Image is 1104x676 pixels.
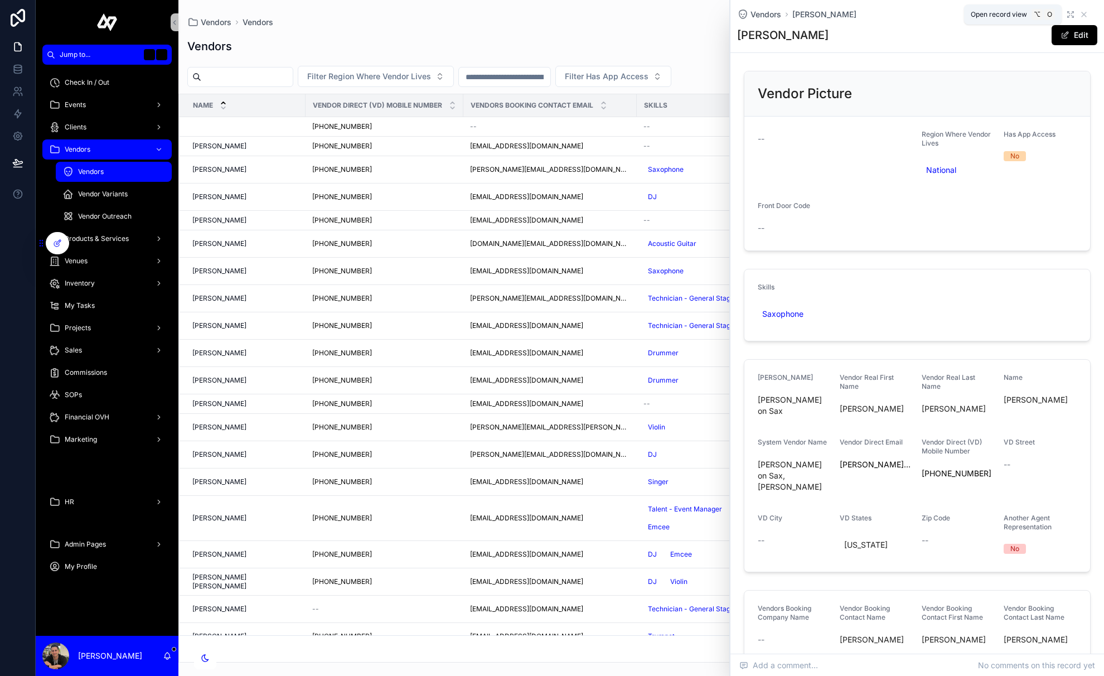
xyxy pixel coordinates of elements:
a: Technician - General Stage Hand [643,317,763,335]
span: Vendor Real Last Name [922,373,975,390]
span: [PERSON_NAME] [792,9,856,20]
span: Region Where Vendor Lives [922,130,991,147]
a: HR [42,492,172,512]
a: [PERSON_NAME] [192,165,299,174]
h1: [PERSON_NAME] [737,27,829,43]
a: Talent - Event Manager [643,503,727,516]
span: [PERSON_NAME] [192,632,246,641]
span: [PERSON_NAME] [922,403,995,414]
span: Violin [648,423,665,432]
a: Violin [643,421,670,434]
span: VD States [840,514,871,522]
span: Technician - General Stage Hand [648,294,753,303]
a: Technician - General Stage Hand [643,289,763,307]
a: [PHONE_NUMBER] [312,577,457,586]
div: No [1010,151,1019,161]
span: -- [758,133,764,144]
a: [PHONE_NUMBER] [312,122,372,131]
span: Add a comment... [739,660,818,671]
a: Trumpet [643,627,763,645]
span: Name [1004,373,1023,382]
a: SOPs [42,385,172,405]
span: [PERSON_NAME] [192,477,246,486]
span: Venues [65,257,88,265]
span: SOPs [65,390,82,399]
span: Financial OVH [65,413,109,422]
p: [PERSON_NAME] [78,650,142,661]
a: Talent - Event ManagerEmcee [643,500,763,536]
a: My Profile [42,557,172,577]
a: [EMAIL_ADDRESS][DOMAIN_NAME] [470,142,630,151]
a: [EMAIL_ADDRESS][DOMAIN_NAME] [470,632,583,641]
span: Admin Pages [65,540,106,549]
a: [EMAIL_ADDRESS][DOMAIN_NAME] [470,550,630,559]
a: [PHONE_NUMBER] [312,321,372,330]
a: DJViolin [643,573,763,591]
div: scrollable content [36,65,178,591]
a: DJ [643,190,661,204]
a: [PERSON_NAME] [192,294,299,303]
a: Technician - General Stage Hand [643,292,757,305]
a: [EMAIL_ADDRESS][DOMAIN_NAME] [470,192,630,201]
a: [PERSON_NAME][EMAIL_ADDRESS][DOMAIN_NAME] [840,459,913,470]
span: Saxophone [762,308,803,320]
span: Vendor Real First Name [840,373,894,390]
span: [PERSON_NAME] [192,423,246,432]
span: Skills [758,283,774,291]
span: Vendors Booking Company Name [758,604,811,621]
a: [PHONE_NUMBER] [312,349,372,358]
a: [PERSON_NAME][EMAIL_ADDRESS][DOMAIN_NAME] [470,450,630,459]
span: [PERSON_NAME] [192,216,246,225]
span: Filter Has App Access [565,71,648,82]
span: [PERSON_NAME] [192,294,246,303]
a: [PERSON_NAME] [192,477,299,486]
a: Clients [42,117,172,137]
a: [PERSON_NAME] [192,216,299,225]
button: Select Button [555,66,671,87]
a: [EMAIL_ADDRESS][DOMAIN_NAME] [470,514,583,523]
a: Trumpet [643,630,679,643]
span: Vendor Direct Email [840,438,903,446]
a: [PERSON_NAME] [PERSON_NAME] [192,573,299,591]
span: Vendors [201,17,231,28]
span: National [926,165,956,176]
a: Saxophone [643,262,763,280]
span: Saxophone [648,165,684,174]
a: [EMAIL_ADDRESS][DOMAIN_NAME] [470,376,583,385]
a: National [922,162,961,178]
span: Clients [65,123,86,132]
a: Events [42,95,172,115]
a: [PHONE_NUMBER] [312,376,372,385]
a: My Tasks [42,296,172,316]
a: [PHONE_NUMBER] [312,577,372,586]
span: [PERSON_NAME] [192,267,246,276]
span: Open record view [971,10,1027,19]
span: Vendor Direct (VD) Mobile Number [313,101,442,110]
span: Vendor Outreach [78,212,132,221]
a: Saxophone [758,306,808,322]
span: -- [758,535,764,546]
a: DJ [643,575,661,588]
a: [PERSON_NAME] [192,192,299,201]
span: -- [643,122,650,131]
span: Drummer [648,376,679,385]
span: Vendors [750,9,781,20]
a: [PHONE_NUMBER] [312,399,372,408]
a: [PERSON_NAME] [192,239,299,248]
span: Zip Code [922,514,950,522]
h1: Vendors [187,38,232,54]
a: Emcee [666,548,696,561]
a: [PHONE_NUMBER] [312,399,457,408]
span: Saxophone [648,267,684,276]
a: [PERSON_NAME] [192,550,299,559]
span: Commissions [65,368,107,377]
span: Drummer [648,349,679,358]
span: -- [758,223,764,234]
a: [EMAIL_ADDRESS][DOMAIN_NAME] [470,399,583,408]
a: Violin [666,575,692,588]
a: [PHONE_NUMBER] [312,349,457,358]
span: [PERSON_NAME] on Sax, [PERSON_NAME] [758,459,831,492]
a: [PERSON_NAME] [192,450,299,459]
span: My Tasks [65,301,95,310]
a: [PHONE_NUMBER] [312,142,457,151]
